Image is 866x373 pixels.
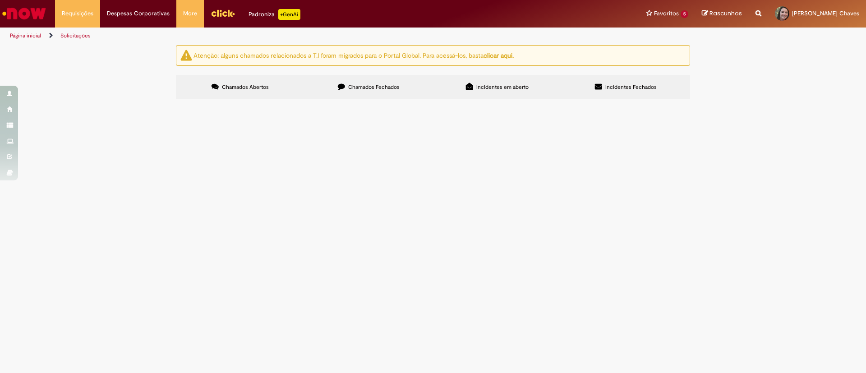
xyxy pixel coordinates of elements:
span: Rascunhos [709,9,742,18]
img: ServiceNow [1,5,47,23]
span: [PERSON_NAME] Chaves [792,9,859,17]
ng-bind-html: Atenção: alguns chamados relacionados a T.I foram migrados para o Portal Global. Para acessá-los,... [193,51,514,59]
span: Favoritos [654,9,679,18]
a: clicar aqui. [484,51,514,59]
a: Solicitações [60,32,91,39]
span: Chamados Fechados [348,83,400,91]
span: 5 [681,10,688,18]
a: Rascunhos [702,9,742,18]
span: Incidentes Fechados [605,83,657,91]
a: Página inicial [10,32,41,39]
span: Incidentes em aberto [476,83,529,91]
div: Padroniza [249,9,300,20]
span: Requisições [62,9,93,18]
ul: Trilhas de página [7,28,571,44]
span: More [183,9,197,18]
img: click_logo_yellow_360x200.png [211,6,235,20]
span: Chamados Abertos [222,83,269,91]
span: Despesas Corporativas [107,9,170,18]
p: +GenAi [278,9,300,20]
